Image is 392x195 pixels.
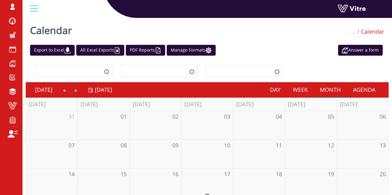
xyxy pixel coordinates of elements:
img: cal_settings.png [205,47,212,53]
span: select [271,66,283,77]
img: cal_download.png [64,47,71,53]
img: appointment_white2.png [342,47,348,53]
li: Calendar [356,28,384,36]
h1: Calendar [30,15,72,42]
a: Previous [59,83,70,97]
a: Agenda [347,83,381,97]
th: [DATE] [26,98,77,111]
img: cal_excel.png [114,47,120,53]
a: Export to Excel [30,45,75,56]
span: [DATE] [95,86,112,93]
a: Week [287,83,314,97]
span: ... [351,28,356,35]
a: PDF Reports [126,45,165,56]
img: cal_pdf.png [155,47,161,53]
th: [DATE] [77,98,129,111]
a: All Excel Exports [76,45,124,56]
span: select [186,66,197,77]
th: [DATE] [285,98,337,111]
a: Manage Formats [167,45,216,56]
th: [DATE] [337,98,389,111]
a: [DATE] [29,83,59,97]
th: [DATE] [130,98,181,111]
a: [DATE] [88,83,112,97]
th: [DATE] [233,98,285,111]
a: Month [314,83,347,97]
a: Answer a form [338,45,383,56]
th: [DATE] [181,98,233,111]
span: select [101,66,112,77]
a: Next [70,83,82,97]
a: Day [264,83,287,97]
